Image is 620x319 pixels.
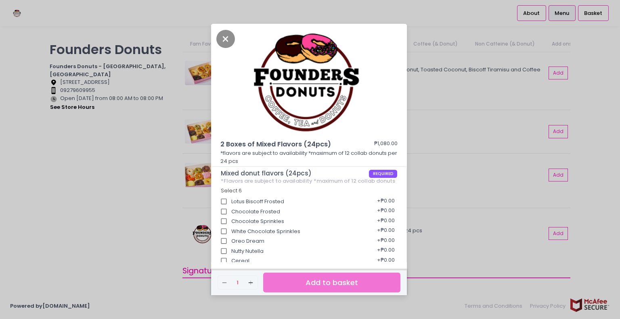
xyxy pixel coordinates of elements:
div: + ₱0.00 [374,194,397,209]
img: 2 Boxes of Mixed Flavors (24pcs) [211,24,407,133]
button: Add to basket [263,273,400,292]
div: + ₱0.00 [374,214,397,229]
div: + ₱0.00 [374,253,397,269]
span: Mixed donut flavors (24pcs) [221,170,369,177]
span: Select 6 [221,187,242,194]
div: ₱1,080.00 [374,140,398,149]
p: *flavors are subject to availability *maximum of 12 collab donuts per 24 pcs [220,149,398,165]
div: + ₱0.00 [374,204,397,219]
div: + ₱0.00 [374,224,397,239]
div: *Flavors are subject to availability *maximum of 12 collab donuts [221,178,398,184]
div: + ₱0.00 [374,234,397,249]
span: REQUIRED [369,170,398,178]
span: 2 Boxes of Mixed Flavors (24pcs) [220,140,354,149]
div: + ₱0.00 [374,244,397,259]
button: Close [216,34,235,42]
